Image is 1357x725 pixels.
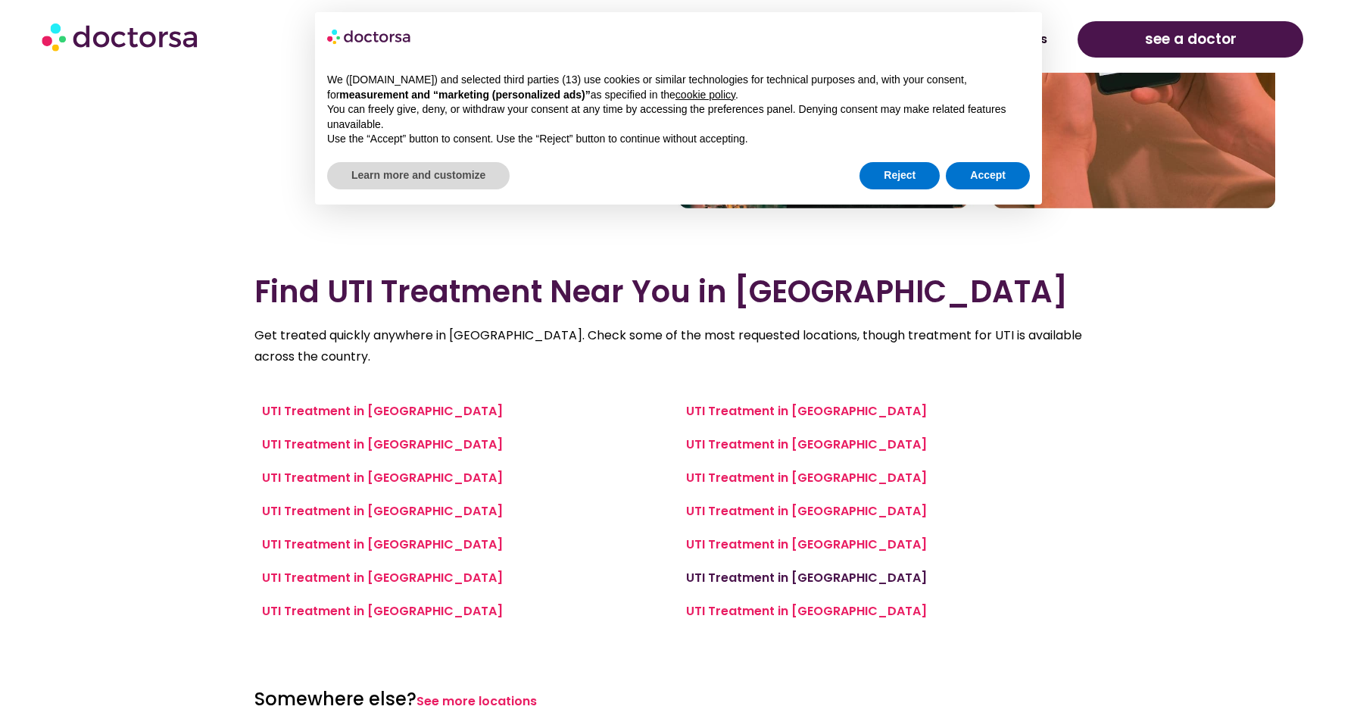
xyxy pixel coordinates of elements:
[254,273,1103,310] h2: Find UTI Treatment Near You in [GEOGRAPHIC_DATA]
[262,502,503,520] a: UTI Treatment in [GEOGRAPHIC_DATA]
[327,73,1030,102] p: We ([DOMAIN_NAME]) and selected third parties (13) use cookies or similar technologies for techni...
[1145,27,1237,52] span: see a doctor
[254,325,1103,367] p: Get treated quickly anywhere in [GEOGRAPHIC_DATA]. Check some of the most requested locations, th...
[327,24,412,48] img: logo
[262,602,503,620] a: UTI Treatment in [GEOGRAPHIC_DATA]
[327,132,1030,147] p: Use the “Accept” button to consent. Use the “Reject” button to continue without accepting.
[262,436,503,453] a: UTI Treatment in [GEOGRAPHIC_DATA]
[686,569,927,586] a: UTI Treatment in [GEOGRAPHIC_DATA]
[262,569,503,586] a: UTI Treatment in [GEOGRAPHIC_DATA]
[686,469,927,486] a: UTI Treatment in [GEOGRAPHIC_DATA]
[686,536,927,553] a: UTI Treatment in [GEOGRAPHIC_DATA]
[675,89,735,101] a: cookie policy
[686,602,927,620] a: UTI Treatment in [GEOGRAPHIC_DATA]
[327,102,1030,132] p: You can freely give, deny, or withdraw your consent at any time by accessing the preferences pane...
[262,536,503,553] a: UTI Treatment in [GEOGRAPHIC_DATA]
[946,162,1030,189] button: Accept
[1078,21,1303,58] a: see a doctor
[262,402,503,420] a: UTI Treatment in [GEOGRAPHIC_DATA]
[859,162,940,189] button: Reject
[686,436,927,453] a: UTI Treatment in [GEOGRAPHIC_DATA]
[262,469,503,486] a: UTI Treatment in [GEOGRAPHIC_DATA]
[686,502,927,520] a: UTI Treatment in [GEOGRAPHIC_DATA]
[254,687,1103,714] p: Somewhere else?
[339,89,590,101] strong: measurement and “marketing (personalized ads)”
[327,162,510,189] button: Learn more and customize
[686,402,927,420] a: UTI Treatment in [GEOGRAPHIC_DATA]
[416,692,537,710] a: See more locations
